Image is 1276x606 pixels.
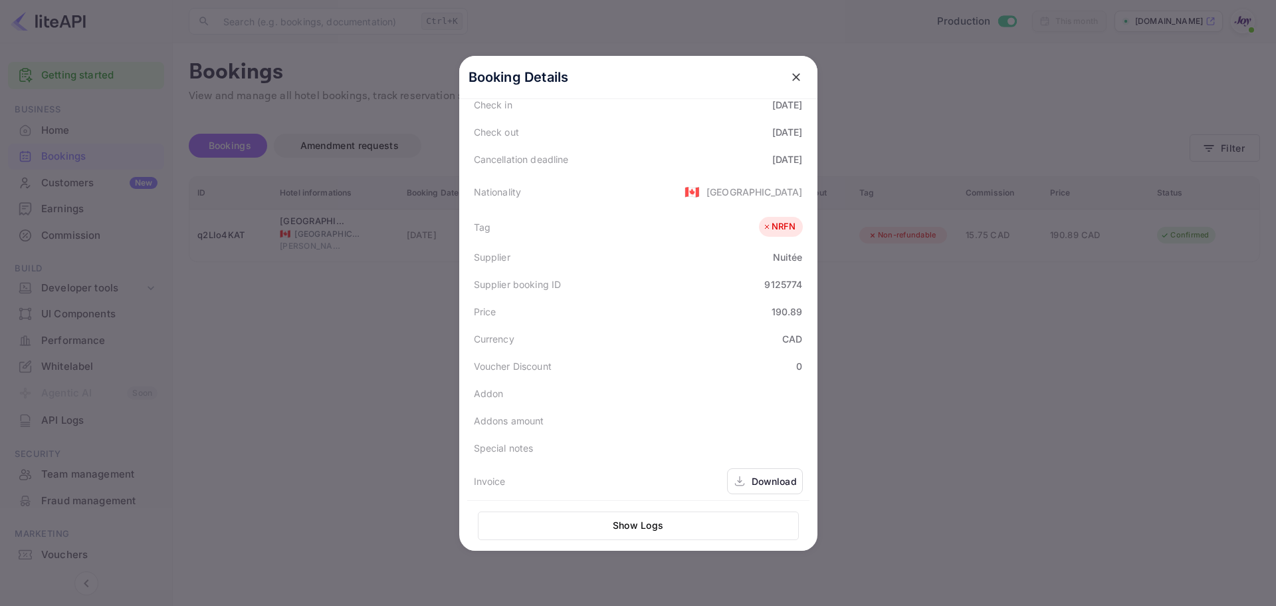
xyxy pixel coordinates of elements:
div: Cancellation deadline [474,152,569,166]
div: CAD [782,332,802,346]
div: Nuitée [773,250,803,264]
div: [DATE] [772,125,803,139]
div: NRFN [762,220,796,233]
div: [DATE] [772,98,803,112]
div: 190.89 [772,305,803,319]
div: Invoice [474,474,506,488]
div: Tag [474,220,490,234]
div: Addons amount [474,414,544,428]
div: Price [474,305,496,319]
button: Show Logs [478,512,799,540]
div: Check out [474,125,519,139]
div: Special notes [474,441,534,455]
div: Check in [474,98,512,112]
div: Currency [474,332,514,346]
button: close [784,65,808,89]
p: Booking Details [469,67,569,87]
div: Voucher Discount [474,359,552,373]
div: [DATE] [772,152,803,166]
div: 9125774 [764,277,802,291]
div: Supplier [474,250,510,264]
div: Download [752,474,797,488]
span: United States [685,180,700,204]
div: 0 [796,359,802,373]
div: Addon [474,386,504,400]
div: Nationality [474,185,522,199]
div: [GEOGRAPHIC_DATA] [706,185,803,199]
div: Supplier booking ID [474,277,562,291]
